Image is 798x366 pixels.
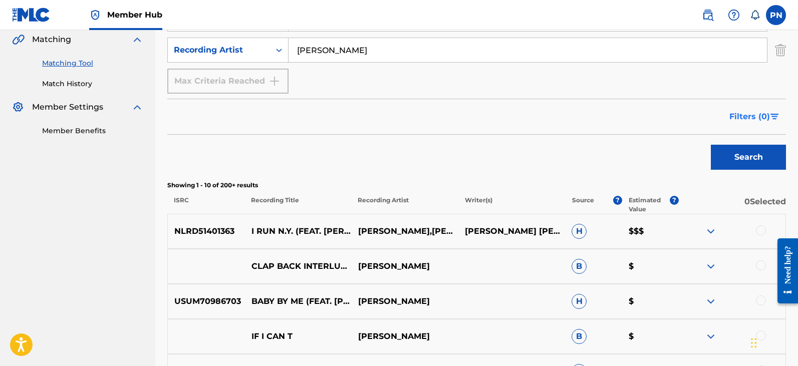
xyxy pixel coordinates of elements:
a: Member Benefits [42,126,143,136]
p: $ [622,295,678,307]
p: USUM70986703 [168,295,244,307]
span: ? [613,196,622,205]
img: Matching [12,34,25,46]
p: [PERSON_NAME] [PERSON_NAME] [PERSON_NAME] [458,225,565,237]
p: 0 Selected [679,196,786,214]
div: Recording Artist [174,44,264,56]
button: Search [711,145,786,170]
p: Showing 1 - 10 of 200+ results [167,181,786,190]
p: NLRD51401363 [168,225,244,237]
p: IF I CAN T [244,330,351,342]
div: Drag [751,328,757,358]
p: [PERSON_NAME] [352,295,458,307]
span: B [572,259,587,274]
img: expand [705,260,717,272]
a: Matching Tool [42,58,143,69]
p: CLAP BACK INTERLUDE [244,260,351,272]
a: Match History [42,79,143,89]
p: Source [572,196,594,214]
span: H [572,224,587,239]
img: expand [705,225,717,237]
p: Recording Title [244,196,352,214]
p: BABY BY ME (FEAT. [PERSON_NAME]) [244,295,351,307]
span: Filters ( 0 ) [729,111,770,123]
div: Notifications [750,10,760,20]
img: Member Settings [12,101,24,113]
div: User Menu [766,5,786,25]
button: Filters (0) [723,104,786,129]
p: I RUN N.Y. (FEAT. [PERSON_NAME]) [244,225,351,237]
img: search [702,9,714,21]
img: expand [131,101,143,113]
div: Help [724,5,744,25]
a: Public Search [698,5,718,25]
p: $ [622,330,678,342]
img: Top Rightsholder [89,9,101,21]
iframe: Resource Center [770,234,798,307]
span: ? [670,196,679,205]
p: [PERSON_NAME] [352,330,458,342]
p: ISRC [167,196,244,214]
img: expand [705,295,717,307]
p: Writer(s) [458,196,566,214]
span: Member Settings [32,101,103,113]
img: expand [131,34,143,46]
p: $ [622,260,678,272]
span: H [572,294,587,309]
p: Estimated Value [629,196,670,214]
img: Delete Criterion [775,38,786,63]
span: Matching [32,34,71,46]
p: $$$ [622,225,678,237]
p: [PERSON_NAME] [352,260,458,272]
p: [PERSON_NAME],[PERSON_NAME] [352,225,458,237]
span: Member Hub [107,9,162,21]
img: filter [770,114,779,120]
iframe: Chat Widget [748,318,798,366]
img: help [728,9,740,21]
img: MLC Logo [12,8,51,22]
p: Recording Artist [351,196,458,214]
span: B [572,329,587,344]
img: expand [705,330,717,342]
